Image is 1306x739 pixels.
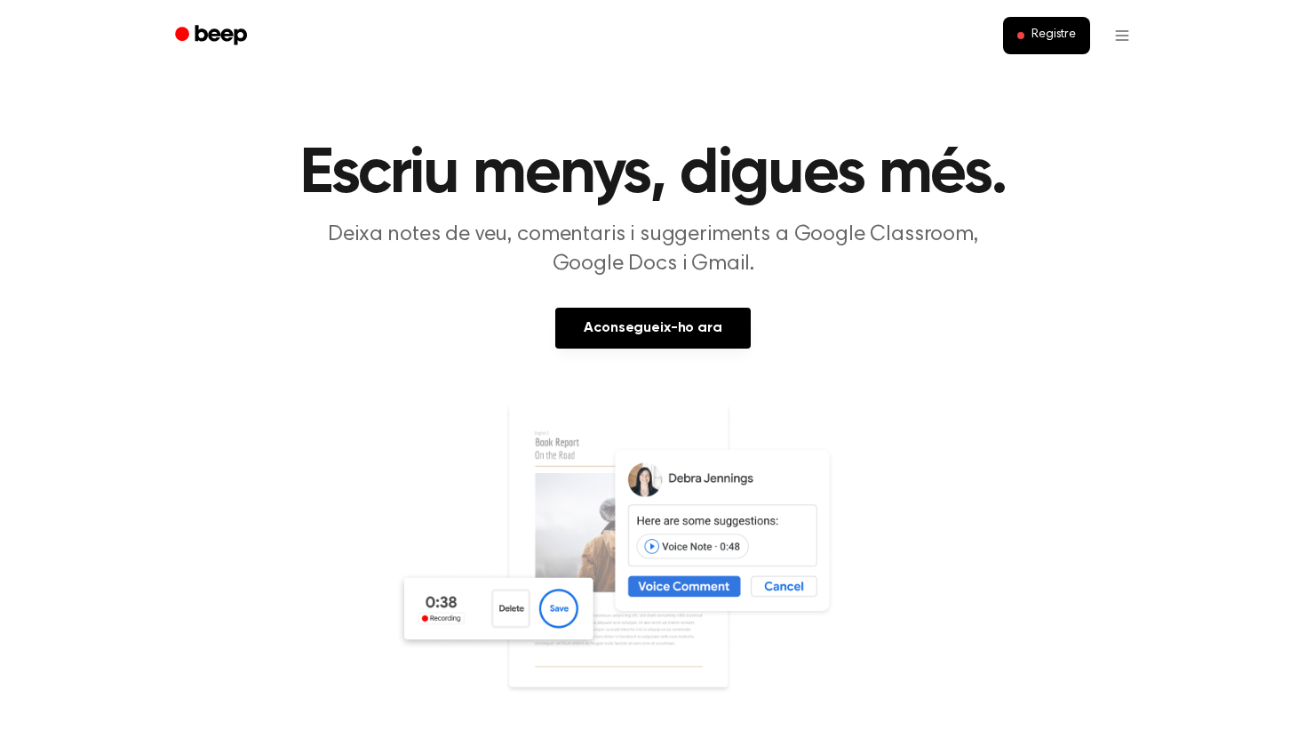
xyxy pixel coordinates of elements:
button: Registre [1003,17,1090,54]
a: Bip [163,19,263,53]
font: Escriu menys, digues més. [299,142,1007,206]
button: Obre el menú [1101,14,1143,57]
font: Registre [1031,28,1076,41]
font: Deixa notes de veu, comentaris i suggeriments a Google Classroom, Google Docs i Gmail. [328,224,978,275]
a: Aconsegueix-ho ara [555,308,750,349]
font: Aconsegueix-ho ara [584,321,721,335]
